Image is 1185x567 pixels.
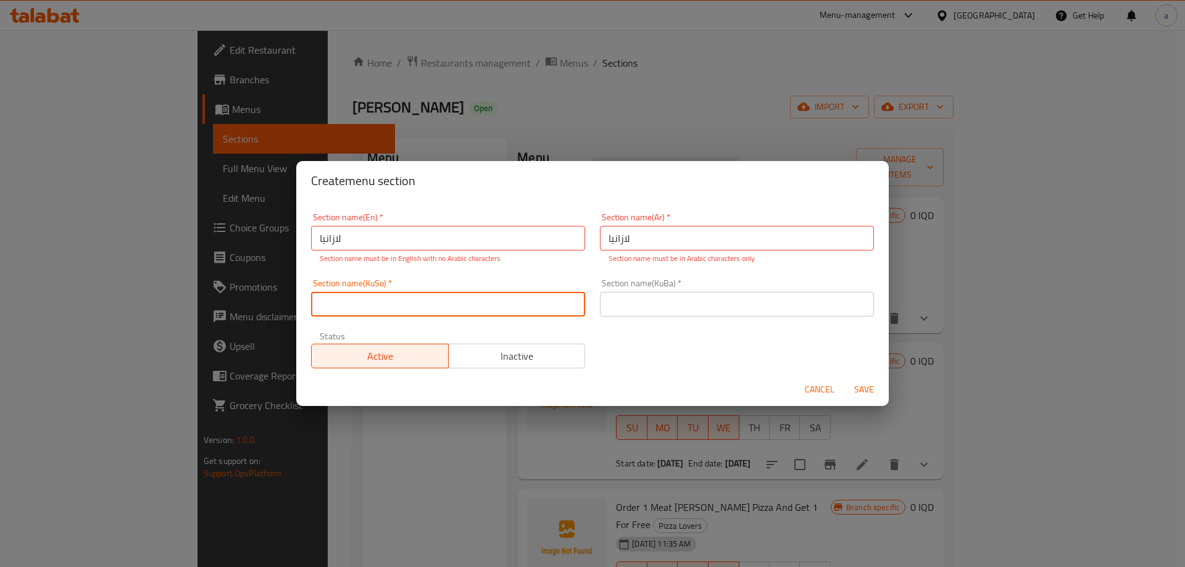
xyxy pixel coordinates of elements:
span: Inactive [454,347,581,365]
span: Active [317,347,444,365]
p: Section name must be in Arabic characters only [609,253,865,264]
button: Save [844,378,884,401]
input: Please enter section name(KuBa) [600,292,874,317]
h2: Create menu section [311,171,874,191]
input: Please enter section name(ar) [600,226,874,250]
button: Cancel [800,378,839,401]
input: Please enter section name(en) [311,226,585,250]
span: Save [849,382,879,397]
span: Cancel [805,382,834,397]
input: Please enter section name(KuSo) [311,292,585,317]
button: Active [311,344,449,368]
button: Inactive [448,344,586,368]
p: Section name must be in English with no Arabic characters [320,253,576,264]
